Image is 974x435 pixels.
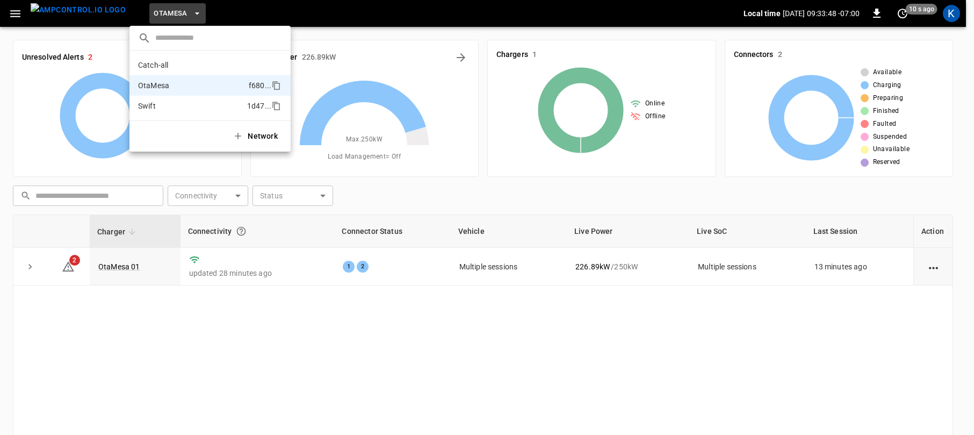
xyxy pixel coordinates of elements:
button: Network [226,125,286,147]
div: copy [271,79,283,92]
div: copy [271,99,283,112]
p: Swift [138,101,243,111]
p: Catch-all [138,60,243,70]
p: OtaMesa [138,80,244,91]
